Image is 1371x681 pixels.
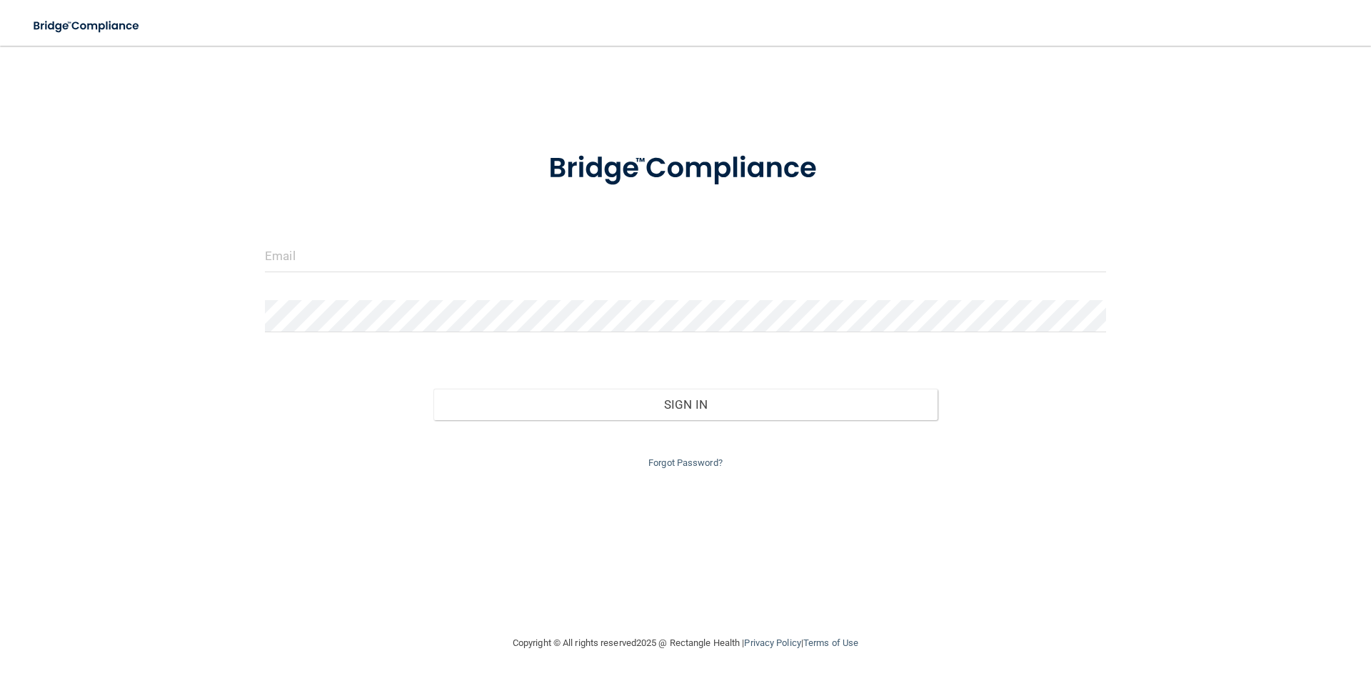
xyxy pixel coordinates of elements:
[803,637,858,648] a: Terms of Use
[648,457,723,468] a: Forgot Password?
[21,11,153,41] img: bridge_compliance_login_screen.278c3ca4.svg
[744,637,800,648] a: Privacy Policy
[265,240,1106,272] input: Email
[425,620,946,666] div: Copyright © All rights reserved 2025 @ Rectangle Health | |
[519,131,852,206] img: bridge_compliance_login_screen.278c3ca4.svg
[433,389,938,420] button: Sign In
